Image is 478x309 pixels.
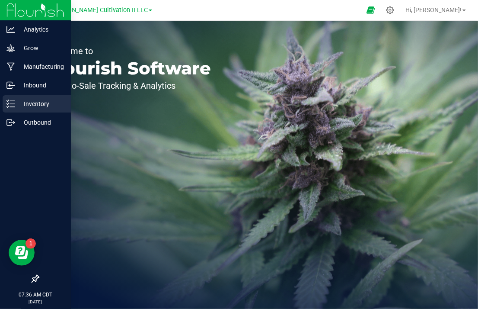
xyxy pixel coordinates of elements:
[15,117,67,128] p: Outbound
[6,100,15,108] inline-svg: Inventory
[47,81,211,90] p: Seed-to-Sale Tracking & Analytics
[15,61,67,72] p: Manufacturing
[4,299,67,305] p: [DATE]
[47,47,211,55] p: Welcome to
[9,240,35,266] iframe: Resource center
[25,6,148,14] span: Heya St. [PERSON_NAME] Cultivation II LLC
[6,25,15,34] inline-svg: Analytics
[15,80,67,90] p: Inbound
[15,43,67,53] p: Grow
[385,6,395,14] div: Manage settings
[15,24,67,35] p: Analytics
[6,62,15,71] inline-svg: Manufacturing
[4,291,67,299] p: 07:36 AM CDT
[15,99,67,109] p: Inventory
[6,44,15,52] inline-svg: Grow
[361,2,380,19] span: Open Ecommerce Menu
[405,6,462,13] span: Hi, [PERSON_NAME]!
[6,81,15,90] inline-svg: Inbound
[25,238,36,249] iframe: Resource center unread badge
[6,118,15,127] inline-svg: Outbound
[47,60,211,77] p: Flourish Software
